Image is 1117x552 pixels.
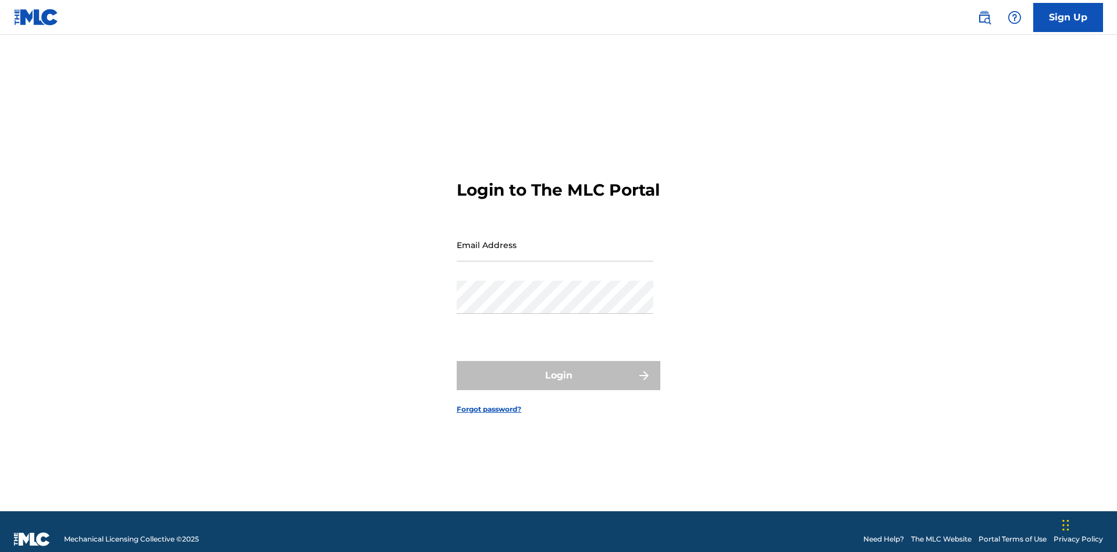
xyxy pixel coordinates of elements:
a: Public Search [973,6,996,29]
h3: Login to The MLC Portal [457,180,660,200]
a: Need Help? [863,534,904,544]
img: MLC Logo [14,9,59,26]
img: help [1008,10,1022,24]
a: Privacy Policy [1054,534,1103,544]
a: Sign Up [1033,3,1103,32]
img: logo [14,532,50,546]
a: The MLC Website [911,534,972,544]
div: Drag [1062,508,1069,543]
a: Forgot password? [457,404,521,415]
img: search [977,10,991,24]
span: Mechanical Licensing Collective © 2025 [64,534,199,544]
a: Portal Terms of Use [979,534,1047,544]
div: Help [1003,6,1026,29]
iframe: Chat Widget [1059,496,1117,552]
